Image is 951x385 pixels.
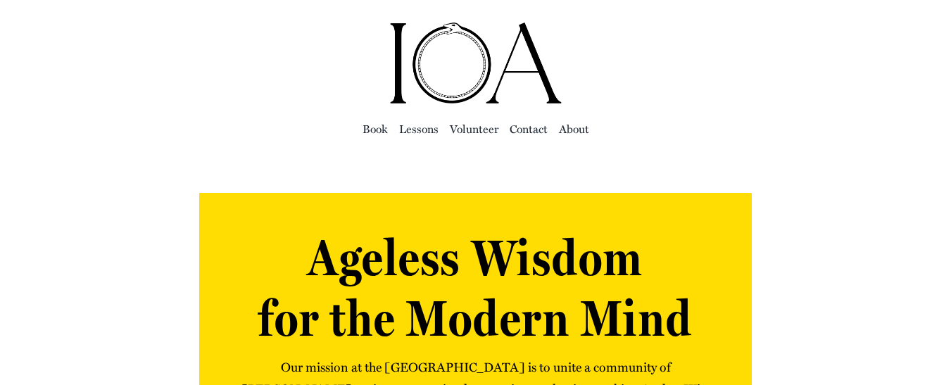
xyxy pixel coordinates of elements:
nav: Main [53,106,898,151]
a: About [559,119,589,139]
img: Institute of Awakening [388,21,564,106]
a: Lessons [399,119,439,139]
h1: Ageless Wisdom for the Modern Mind [234,227,716,349]
a: Book [363,119,388,139]
a: Vol­un­teer [450,119,498,139]
a: Con­tact [510,119,548,139]
a: ioa-logo [388,18,564,37]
